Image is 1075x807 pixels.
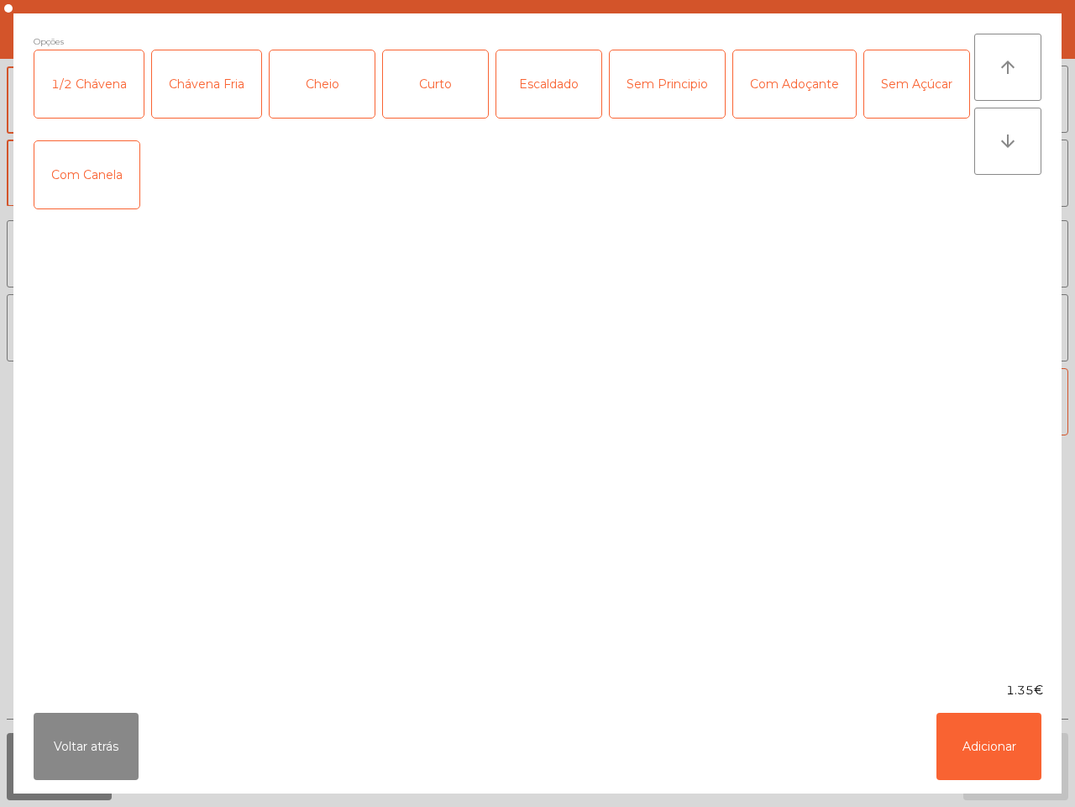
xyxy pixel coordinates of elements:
div: 1/2 Chávena [34,50,144,118]
i: arrow_downward [998,131,1018,151]
div: Sem Principio [610,50,725,118]
i: arrow_upward [998,57,1018,77]
div: Cheio [270,50,375,118]
div: Sem Açúcar [864,50,969,118]
div: Com Canela [34,141,139,208]
button: Voltar atrás [34,713,139,780]
span: Opções [34,34,64,50]
button: arrow_downward [974,108,1041,175]
div: Curto [383,50,488,118]
button: Adicionar [936,713,1041,780]
div: 1.35€ [13,682,1062,699]
div: Com Adoçante [733,50,856,118]
button: arrow_upward [974,34,1041,101]
div: Chávena Fria [152,50,261,118]
div: Escaldado [496,50,601,118]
